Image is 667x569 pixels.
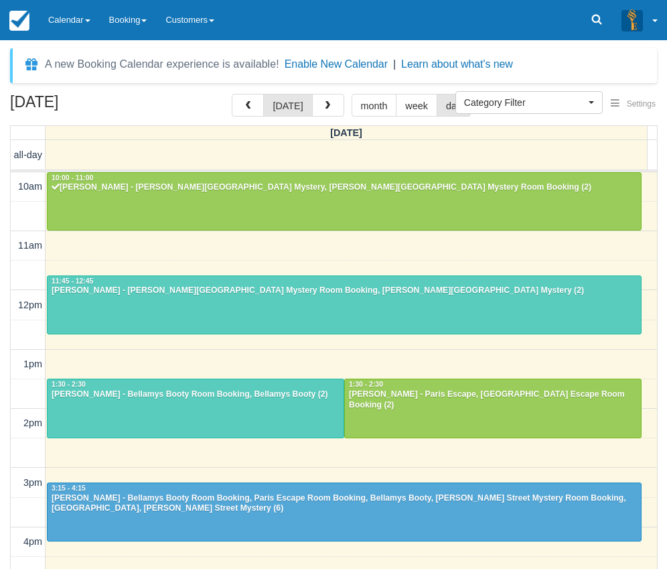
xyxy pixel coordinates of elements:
span: 10am [18,181,42,192]
button: Enable New Calendar [285,58,388,71]
button: Settings [603,94,664,114]
a: 3:15 - 4:15[PERSON_NAME] - Bellamys Booty Room Booking, Paris Escape Room Booking, Bellamys Booty... [47,483,642,542]
span: Category Filter [464,96,585,109]
span: [DATE] [330,127,362,138]
h2: [DATE] [10,94,179,119]
div: [PERSON_NAME] - Bellamys Booty Room Booking, Paris Escape Room Booking, Bellamys Booty, [PERSON_N... [51,493,638,515]
span: all-day [14,149,42,160]
a: 11:45 - 12:45[PERSON_NAME] - [PERSON_NAME][GEOGRAPHIC_DATA] Mystery Room Booking, [PERSON_NAME][G... [47,275,642,334]
button: [DATE] [263,94,312,117]
a: 1:30 - 2:30[PERSON_NAME] - Paris Escape, [GEOGRAPHIC_DATA] Escape Room Booking (2) [344,379,642,438]
span: 12pm [18,300,42,310]
div: [PERSON_NAME] - [PERSON_NAME][GEOGRAPHIC_DATA] Mystery, [PERSON_NAME][GEOGRAPHIC_DATA] Mystery Ro... [51,182,638,193]
a: 10:00 - 11:00[PERSON_NAME] - [PERSON_NAME][GEOGRAPHIC_DATA] Mystery, [PERSON_NAME][GEOGRAPHIC_DAT... [47,172,642,231]
span: 1:30 - 2:30 [52,381,86,388]
img: checkfront-main-nav-mini-logo.png [9,11,29,31]
button: week [396,94,437,117]
span: 3:15 - 4:15 [52,485,86,492]
span: 11:45 - 12:45 [52,277,93,285]
div: A new Booking Calendar experience is available! [45,56,279,72]
button: day [437,94,471,117]
button: month [352,94,397,117]
span: 10:00 - 11:00 [52,174,93,182]
button: Category Filter [455,91,603,114]
span: 1:30 - 2:30 [349,381,383,388]
span: | [393,58,396,70]
span: Settings [627,99,656,109]
div: [PERSON_NAME] - Paris Escape, [GEOGRAPHIC_DATA] Escape Room Booking (2) [348,389,638,411]
span: 1pm [23,359,42,369]
img: A3 [621,9,643,31]
a: 1:30 - 2:30[PERSON_NAME] - Bellamys Booty Room Booking, Bellamys Booty (2) [47,379,344,438]
div: [PERSON_NAME] - [PERSON_NAME][GEOGRAPHIC_DATA] Mystery Room Booking, [PERSON_NAME][GEOGRAPHIC_DAT... [51,286,638,296]
div: [PERSON_NAME] - Bellamys Booty Room Booking, Bellamys Booty (2) [51,389,340,400]
span: 11am [18,240,42,251]
a: Learn about what's new [401,58,513,70]
span: 3pm [23,477,42,488]
span: 4pm [23,536,42,547]
span: 2pm [23,418,42,428]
